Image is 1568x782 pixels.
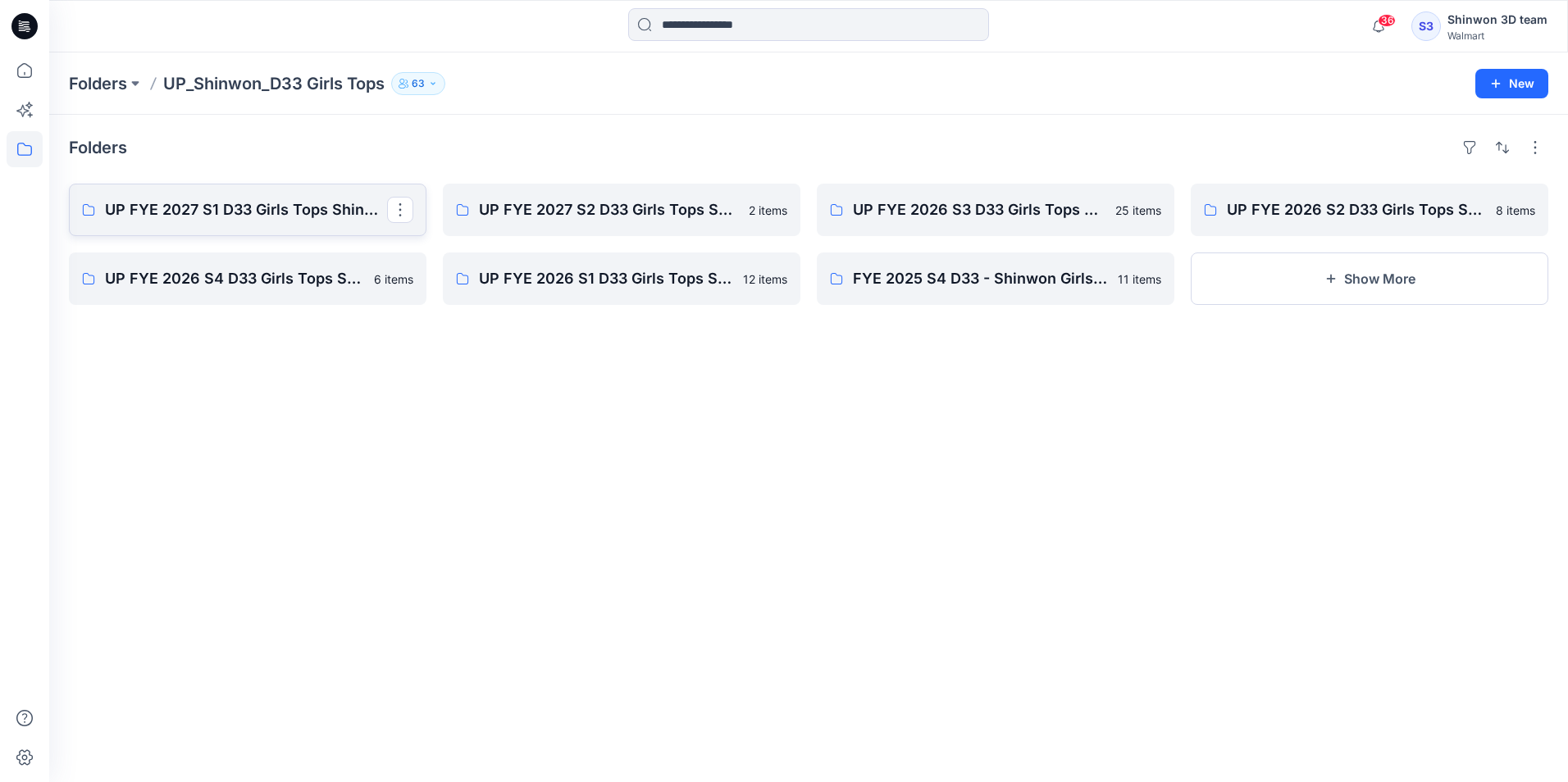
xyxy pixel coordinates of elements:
[817,184,1174,236] a: UP FYE 2026 S3 D33 Girls Tops Shinwon25 items
[69,252,426,305] a: UP FYE 2026 S4 D33 Girls Tops Shinwon6 items
[1447,10,1547,30] div: Shinwon 3D team
[1475,69,1548,98] button: New
[443,252,800,305] a: UP FYE 2026 S1 D33 Girls Tops Shinwon12 items
[1191,252,1548,305] button: Show More
[69,138,127,157] h4: Folders
[69,184,426,236] a: UP FYE 2027 S1 D33 Girls Tops Shinwon
[817,252,1174,305] a: FYE 2025 S4 D33 - Shinwon Girls Tops11 items
[1115,202,1161,219] p: 25 items
[1411,11,1441,41] div: S3
[1378,14,1396,27] span: 36
[412,75,425,93] p: 63
[1496,202,1535,219] p: 8 items
[105,198,387,221] p: UP FYE 2027 S1 D33 Girls Tops Shinwon
[1227,198,1486,221] p: UP FYE 2026 S2 D33 Girls Tops Shinwon
[163,72,385,95] p: UP_Shinwon_D33 Girls Tops
[749,202,787,219] p: 2 items
[853,198,1105,221] p: UP FYE 2026 S3 D33 Girls Tops Shinwon
[1447,30,1547,42] div: Walmart
[443,184,800,236] a: UP FYE 2027 S2 D33 Girls Tops Shinwon2 items
[1118,271,1161,288] p: 11 items
[479,267,733,290] p: UP FYE 2026 S1 D33 Girls Tops Shinwon
[743,271,787,288] p: 12 items
[1191,184,1548,236] a: UP FYE 2026 S2 D33 Girls Tops Shinwon8 items
[479,198,739,221] p: UP FYE 2027 S2 D33 Girls Tops Shinwon
[391,72,445,95] button: 63
[105,267,364,290] p: UP FYE 2026 S4 D33 Girls Tops Shinwon
[853,267,1108,290] p: FYE 2025 S4 D33 - Shinwon Girls Tops
[69,72,127,95] a: Folders
[374,271,413,288] p: 6 items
